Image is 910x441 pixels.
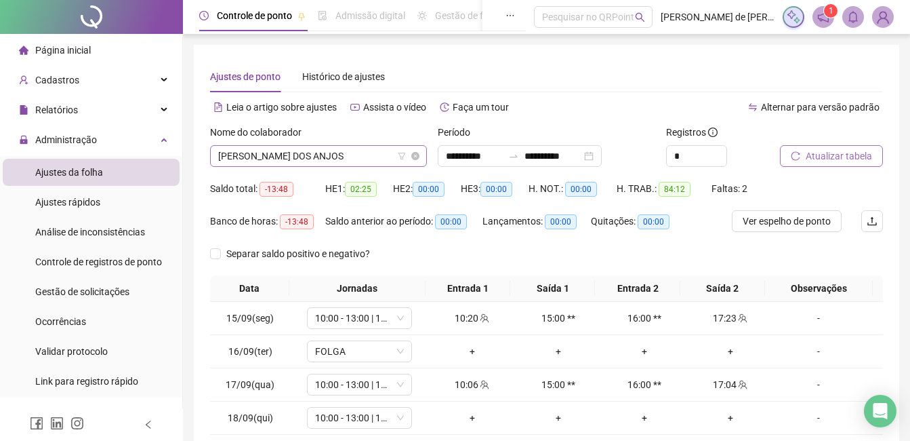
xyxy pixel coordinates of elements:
[19,135,28,145] span: lock
[396,314,405,322] span: down
[260,182,293,197] span: -13:48
[606,410,682,425] div: +
[35,376,138,387] span: Link para registro rápido
[315,408,404,428] span: 10:00 - 13:00 | 14:00 - 17:00
[435,10,503,21] span: Gestão de férias
[226,313,274,324] span: 15/09(seg)
[411,152,419,160] span: close-circle
[659,182,690,197] span: 84:12
[35,167,103,178] span: Ajustes da folha
[680,275,765,302] th: Saída 2
[35,227,145,237] span: Análise de inconsistências
[829,6,833,16] span: 1
[779,344,859,359] div: -
[226,102,337,113] span: Leia o artigo sobre ajustes
[545,214,577,229] span: 00:00
[786,9,801,24] img: sparkle-icon.fc2bf0ac1784a2077858766a79e2daf3.svg
[791,151,800,161] span: reload
[847,11,859,23] span: bell
[426,275,510,302] th: Entrada 1
[440,102,449,112] span: history
[761,102,880,113] span: Alternar para versão padrão
[210,69,281,84] div: Ajustes de ponto
[529,181,617,197] div: H. NOT.:
[318,11,327,20] span: file-done
[289,275,426,302] th: Jornadas
[505,11,515,20] span: ellipsis
[228,346,272,357] span: 16/09(ter)
[478,313,489,323] span: team
[824,4,837,18] sup: 1
[617,181,711,197] div: H. TRAB.:
[19,105,28,115] span: file
[345,182,377,197] span: 02:25
[144,420,153,429] span: left
[70,417,84,430] span: instagram
[35,197,100,208] span: Ajustes rápidos
[335,10,405,21] span: Admissão digital
[806,149,872,164] span: Atualizar tabela
[737,380,747,389] span: team
[692,410,768,425] div: +
[393,181,461,197] div: HE 2:
[748,102,758,112] span: swap
[325,181,393,197] div: HE 1:
[396,381,405,389] span: down
[35,45,91,56] span: Página inicial
[19,75,28,85] span: user-add
[461,181,529,197] div: HE 3:
[765,275,873,302] th: Observações
[210,275,289,302] th: Data
[228,413,273,423] span: 18/09(qui)
[732,210,842,232] button: Ver espelho de ponto
[396,414,405,422] span: down
[708,128,718,137] span: info-circle
[35,316,86,327] span: Ocorrências
[692,311,768,326] div: 17:23
[510,275,595,302] th: Saída 1
[591,214,686,229] div: Quitações:
[221,246,375,261] span: Separar saldo positivo e negativo?
[325,214,482,229] div: Saldo anterior ao período:
[210,181,325,197] div: Saldo total:
[35,104,78,115] span: Relatórios
[302,69,385,84] div: Histórico de ajustes
[210,125,310,140] label: Nome do colaborador
[482,214,591,229] div: Lançamentos:
[711,183,747,194] span: Faltas: 2
[35,256,162,267] span: Controle de registros de ponto
[661,9,774,24] span: [PERSON_NAME] de [PERSON_NAME] - 13543954000192
[315,341,404,362] span: FOLGA
[30,417,43,430] span: facebook
[692,344,768,359] div: +
[35,346,108,357] span: Validar protocolo
[218,146,419,166] span: THAINA SILVA DOS ANJOS
[217,10,292,21] span: Controle de ponto
[779,311,859,326] div: -
[350,102,360,112] span: youtube
[480,182,512,197] span: 00:00
[565,182,597,197] span: 00:00
[435,214,467,229] span: 00:00
[50,417,64,430] span: linkedin
[413,182,444,197] span: 00:00
[434,377,510,392] div: 10:06
[737,313,747,323] span: team
[638,214,669,229] span: 00:00
[396,347,405,356] span: down
[864,395,896,427] div: Open Intercom Messenger
[595,275,680,302] th: Entrada 2
[478,380,489,389] span: team
[780,145,883,167] button: Atualizar tabela
[398,152,406,160] span: filter
[363,102,426,113] span: Assista o vídeo
[606,344,682,359] div: +
[35,134,97,145] span: Administração
[438,125,479,140] label: Período
[508,151,519,161] span: to
[635,12,645,22] span: search
[873,7,893,27] img: 73294
[213,102,223,112] span: file-text
[199,11,209,20] span: clock-circle
[520,344,596,359] div: +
